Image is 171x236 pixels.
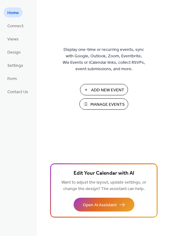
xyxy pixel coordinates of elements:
span: Contact Us [7,89,28,95]
span: Edit Your Calendar with AI [74,169,134,178]
a: Connect [4,21,27,31]
span: Manage Events [90,101,125,108]
span: Home [7,10,19,16]
a: Views [4,34,22,44]
span: Design [7,49,21,56]
a: Settings [4,60,27,70]
span: Open AI Assistant [83,202,117,208]
a: Home [4,7,23,17]
button: Manage Events [79,98,128,110]
a: Form [4,73,20,83]
span: Connect [7,23,24,29]
span: Want to adjust the layout, update settings, or change the design? The assistant can help. [61,178,146,193]
span: Display one-time or recurring events, sync with Google, Outlook, Zoom, Eventbrite, Wix Events or ... [63,47,145,72]
a: Contact Us [4,86,32,97]
a: Design [4,47,24,57]
span: Add New Event [91,87,124,93]
button: Add New Event [80,84,128,95]
span: Form [7,76,17,82]
button: Open AI Assistant [74,198,134,211]
span: Views [7,36,19,43]
span: Settings [7,63,23,69]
